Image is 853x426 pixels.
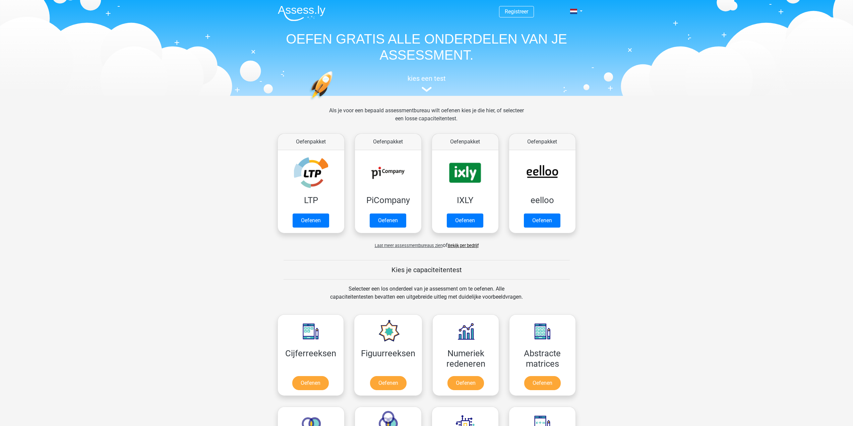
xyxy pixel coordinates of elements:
a: kies een test [272,74,581,92]
img: Assessly [278,5,325,21]
h1: OEFEN GRATIS ALLE ONDERDELEN VAN JE ASSESSMENT. [272,31,581,63]
h5: kies een test [272,74,581,82]
a: Oefenen [293,214,329,228]
a: Registreer [505,8,528,15]
a: Oefenen [370,376,407,390]
div: Selecteer een los onderdeel van je assessment om te oefenen. Alle capaciteitentesten bevatten een... [324,285,529,309]
div: Als je voor een bepaald assessmentbureau wilt oefenen kies je die hier, of selecteer een losse ca... [324,107,529,131]
h5: Kies je capaciteitentest [284,266,570,274]
div: of [272,236,581,249]
a: Oefenen [370,214,406,228]
a: Oefenen [447,376,484,390]
a: Oefenen [292,376,329,390]
span: Laat meer assessmentbureaus zien [375,243,443,248]
a: Oefenen [524,214,560,228]
a: Oefenen [447,214,483,228]
img: oefenen [309,71,359,132]
img: assessment [422,87,432,92]
a: Oefenen [524,376,561,390]
a: Bekijk per bedrijf [448,243,479,248]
